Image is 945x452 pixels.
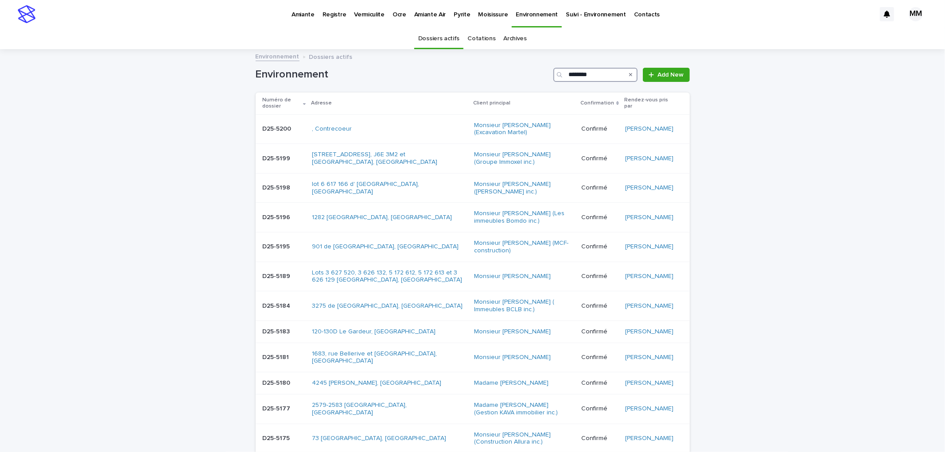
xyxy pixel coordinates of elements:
a: Environnement [256,51,299,61]
p: Confirmé [581,379,618,387]
span: Add New [658,72,684,78]
a: 120-130D Le Gardeur, [GEOGRAPHIC_DATA] [312,328,436,336]
p: Confirmé [581,243,618,251]
a: Dossiers actifs [418,28,459,49]
p: Adresse [311,98,332,108]
tr: D25-5196D25-5196 1282 [GEOGRAPHIC_DATA], [GEOGRAPHIC_DATA] Monsieur [PERSON_NAME] (Les immeubles ... [256,203,690,232]
a: Monsieur [PERSON_NAME] (Les immeubles Bomdo inc.) [474,210,574,225]
p: D25-5184 [263,301,292,310]
a: [PERSON_NAME] [625,435,673,442]
tr: D25-5198D25-5198 lot 6 617 166 d' [GEOGRAPHIC_DATA], [GEOGRAPHIC_DATA] Monsieur [PERSON_NAME] ([P... [256,173,690,203]
p: D25-5177 [263,403,292,413]
p: Rendez-vous pris par [624,95,675,112]
a: Monsieur [PERSON_NAME] [474,273,551,280]
a: [PERSON_NAME] [625,243,673,251]
a: 1683, rue Bellerive et [GEOGRAPHIC_DATA], [GEOGRAPHIC_DATA] [312,350,467,365]
tr: D25-5189D25-5189 Lots 3 627 520, 3 626 132, 5 172 612, 5 172 613 et 3 626 129 [GEOGRAPHIC_DATA], ... [256,262,690,291]
a: [PERSON_NAME] [625,405,673,413]
p: Dossiers actifs [309,51,353,61]
a: [PERSON_NAME] [625,125,673,133]
div: MM [909,7,923,21]
a: Monsieur [PERSON_NAME] ( Immeubles BCLB inc.) [474,298,574,313]
p: Confirmé [581,273,618,280]
a: Monsieur [PERSON_NAME] (Construction Allura inc.) [474,431,574,446]
a: [PERSON_NAME] [625,155,673,162]
a: Madame [PERSON_NAME] (Gestion KAVA immobilier inc.) [474,402,574,417]
a: , Contrecoeur [312,125,352,133]
tr: D25-5184D25-5184 3275 de [GEOGRAPHIC_DATA], [GEOGRAPHIC_DATA] Monsieur [PERSON_NAME] ( Immeubles ... [256,291,690,321]
tr: D25-5200D25-5200 , Contrecoeur Monsieur [PERSON_NAME] (Excavation Martel) Confirmé[PERSON_NAME] [256,114,690,144]
p: Confirmé [581,184,618,192]
p: D25-5198 [263,182,292,192]
input: Search [553,68,638,82]
a: 2579-2583 [GEOGRAPHIC_DATA], [GEOGRAPHIC_DATA] [312,402,467,417]
a: Add New [643,68,689,82]
a: 1282 [GEOGRAPHIC_DATA], [GEOGRAPHIC_DATA] [312,214,452,221]
a: [PERSON_NAME] [625,184,673,192]
tr: D25-5183D25-5183 120-130D Le Gardeur, [GEOGRAPHIC_DATA] Monsieur [PERSON_NAME] Confirmé[PERSON_NAME] [256,321,690,343]
p: Confirmé [581,435,618,442]
h1: Environnement [256,68,550,81]
a: Monsieur [PERSON_NAME] [474,328,551,336]
a: [PERSON_NAME] [625,302,673,310]
a: [PERSON_NAME] [625,379,673,387]
tr: D25-5181D25-5181 1683, rue Bellerive et [GEOGRAPHIC_DATA], [GEOGRAPHIC_DATA] Monsieur [PERSON_NAM... [256,343,690,372]
a: Monsieur [PERSON_NAME] ([PERSON_NAME] inc.) [474,181,574,196]
a: 901 de [GEOGRAPHIC_DATA], [GEOGRAPHIC_DATA] [312,243,459,251]
p: Numéro de dossier [263,95,301,112]
p: Client principal [473,98,510,108]
a: Monsieur [PERSON_NAME] [474,354,551,361]
p: D25-5189 [263,271,292,280]
a: Monsieur [PERSON_NAME] (Groupe Immoxel inc.) [474,151,574,166]
p: D25-5181 [263,352,291,361]
a: Cotations [467,28,495,49]
p: Confirmé [581,354,618,361]
p: D25-5175 [263,433,292,442]
p: Confirmation [580,98,614,108]
p: D25-5200 [263,124,293,133]
p: Confirmé [581,405,618,413]
a: [PERSON_NAME] [625,328,673,336]
p: Confirmé [581,155,618,162]
a: [PERSON_NAME] [625,214,673,221]
a: Monsieur [PERSON_NAME] (MCF-construction) [474,240,574,255]
tr: D25-5180D25-5180 4245 [PERSON_NAME], [GEOGRAPHIC_DATA] Madame [PERSON_NAME] Confirmé[PERSON_NAME] [256,372,690,394]
tr: D25-5177D25-5177 2579-2583 [GEOGRAPHIC_DATA], [GEOGRAPHIC_DATA] Madame [PERSON_NAME] (Gestion KAV... [256,394,690,424]
p: Confirmé [581,328,618,336]
p: D25-5196 [263,212,292,221]
img: stacker-logo-s-only.png [18,5,35,23]
tr: D25-5199D25-5199 [STREET_ADDRESS], J6E 3M2 et [GEOGRAPHIC_DATA], [GEOGRAPHIC_DATA] Monsieur [PERS... [256,144,690,174]
p: D25-5199 [263,153,292,162]
a: 73 [GEOGRAPHIC_DATA], [GEOGRAPHIC_DATA] [312,435,446,442]
a: Monsieur [PERSON_NAME] (Excavation Martel) [474,122,574,137]
p: D25-5195 [263,241,292,251]
a: 4245 [PERSON_NAME], [GEOGRAPHIC_DATA] [312,379,441,387]
p: Confirmé [581,302,618,310]
p: Confirmé [581,214,618,221]
a: Lots 3 627 520, 3 626 132, 5 172 612, 5 172 613 et 3 626 129 [GEOGRAPHIC_DATA], [GEOGRAPHIC_DATA] [312,269,467,284]
a: 3275 de [GEOGRAPHIC_DATA], [GEOGRAPHIC_DATA] [312,302,463,310]
p: D25-5183 [263,326,292,336]
a: [PERSON_NAME] [625,354,673,361]
a: [PERSON_NAME] [625,273,673,280]
p: D25-5180 [263,378,292,387]
a: [STREET_ADDRESS], J6E 3M2 et [GEOGRAPHIC_DATA], [GEOGRAPHIC_DATA] [312,151,467,166]
p: Confirmé [581,125,618,133]
a: lot 6 617 166 d' [GEOGRAPHIC_DATA], [GEOGRAPHIC_DATA] [312,181,467,196]
a: Archives [504,28,527,49]
a: Madame [PERSON_NAME] [474,379,548,387]
tr: D25-5195D25-5195 901 de [GEOGRAPHIC_DATA], [GEOGRAPHIC_DATA] Monsieur [PERSON_NAME] (MCF-construc... [256,232,690,262]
